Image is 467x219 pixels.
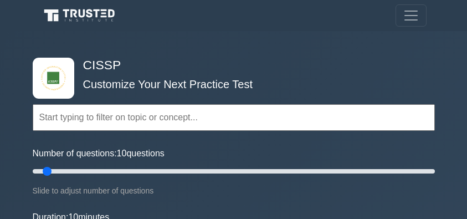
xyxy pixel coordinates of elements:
[117,149,127,158] span: 10
[33,147,165,160] label: Number of questions: questions
[79,58,381,73] h4: CISSP
[33,104,435,131] input: Start typing to filter on topic or concept...
[396,4,427,27] button: Toggle navigation
[33,184,435,197] div: Slide to adjust number of questions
